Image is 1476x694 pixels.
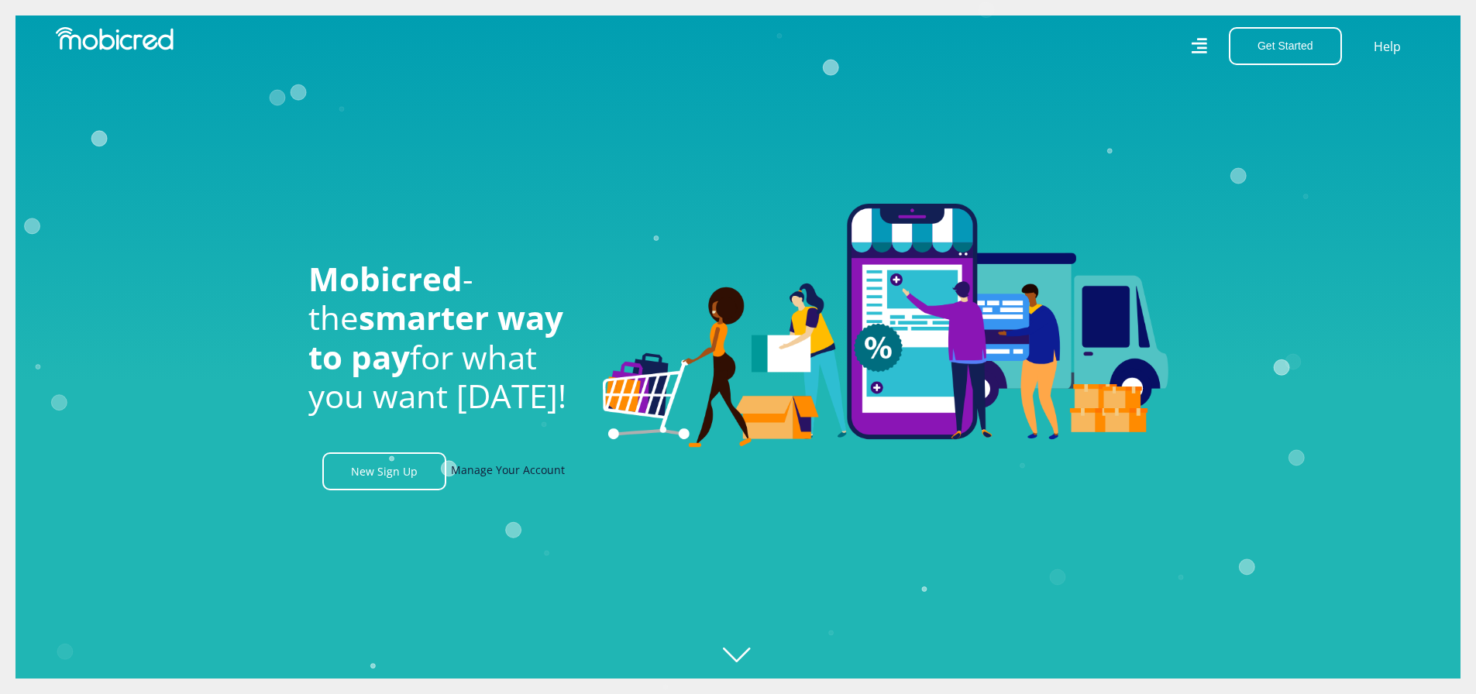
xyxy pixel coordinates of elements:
span: Mobicred [308,256,463,301]
img: Mobicred [56,27,174,50]
a: Help [1373,36,1402,57]
a: New Sign Up [322,452,446,490]
a: Manage Your Account [451,452,565,490]
img: Welcome to Mobicred [603,204,1168,448]
h1: - the for what you want [DATE]! [308,259,580,416]
button: Get Started [1229,27,1342,65]
span: smarter way to pay [308,295,563,378]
